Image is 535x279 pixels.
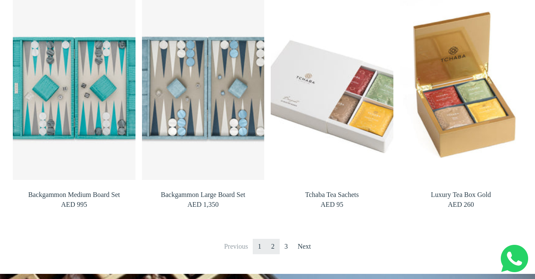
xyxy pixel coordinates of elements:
a: Backgammon Medium Board Set AED 995 [13,188,136,212]
span: Backgammon Large Board Set [142,191,265,200]
span: AED 95 [321,201,343,208]
a: Next [293,239,316,254]
a: Tchaba Tea Sachets AED 95 [271,188,393,212]
a: Go to page 3 [279,239,293,254]
span: Backgammon Medium Board Set [13,191,136,200]
img: Whatsapp [501,245,528,272]
span: AED 995 [61,201,87,208]
span: AED 260 [448,201,474,208]
span: 1 [253,239,266,254]
a: Backgammon Large Board Set AED 1,350 [142,188,265,212]
a: Luxury Tea Box Gold AED 260 [400,188,523,212]
span: Luxury Tea Box Gold [400,191,523,200]
nav: Pagination Navigation [219,232,316,261]
span: AED 1,350 [187,201,219,208]
span: Tchaba Tea Sachets [271,191,393,200]
a: Go to page 2 [266,239,280,254]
